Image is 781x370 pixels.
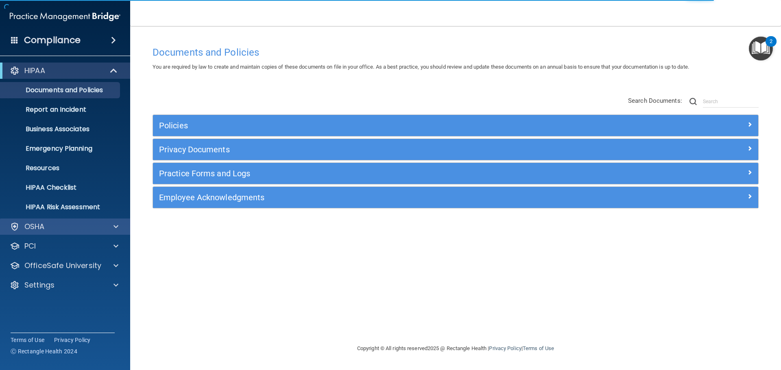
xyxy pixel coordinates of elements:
[689,98,697,105] img: ic-search.3b580494.png
[54,336,91,344] a: Privacy Policy
[489,345,521,351] a: Privacy Policy
[24,35,81,46] h4: Compliance
[5,106,116,114] p: Report an Incident
[153,64,689,70] span: You are required by law to create and maintain copies of these documents on file in your office. ...
[24,222,45,232] p: OSHA
[5,184,116,192] p: HIPAA Checklist
[307,335,604,361] div: Copyright © All rights reserved 2025 @ Rectangle Health | |
[11,347,77,355] span: Ⓒ Rectangle Health 2024
[159,169,601,178] h5: Practice Forms and Logs
[5,164,116,172] p: Resources
[24,241,36,251] p: PCI
[5,145,116,153] p: Emergency Planning
[640,312,771,345] iframe: Drift Widget Chat Controller
[11,336,44,344] a: Terms of Use
[24,280,55,290] p: Settings
[5,125,116,133] p: Business Associates
[5,203,116,211] p: HIPAA Risk Assessment
[159,119,752,132] a: Policies
[24,261,101,270] p: OfficeSafe University
[5,86,116,94] p: Documents and Policies
[159,191,752,204] a: Employee Acknowledgments
[10,241,118,251] a: PCI
[10,66,118,76] a: HIPAA
[159,145,601,154] h5: Privacy Documents
[10,261,118,270] a: OfficeSafe University
[159,167,752,180] a: Practice Forms and Logs
[159,121,601,130] h5: Policies
[10,280,118,290] a: Settings
[10,222,118,232] a: OSHA
[523,345,554,351] a: Terms of Use
[628,97,682,104] span: Search Documents:
[703,95,759,108] input: Search
[24,66,45,76] p: HIPAA
[749,37,773,61] button: Open Resource Center, 2 new notifications
[159,143,752,156] a: Privacy Documents
[159,193,601,202] h5: Employee Acknowledgments
[770,41,772,52] div: 2
[153,47,759,58] h4: Documents and Policies
[10,9,120,25] img: PMB logo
